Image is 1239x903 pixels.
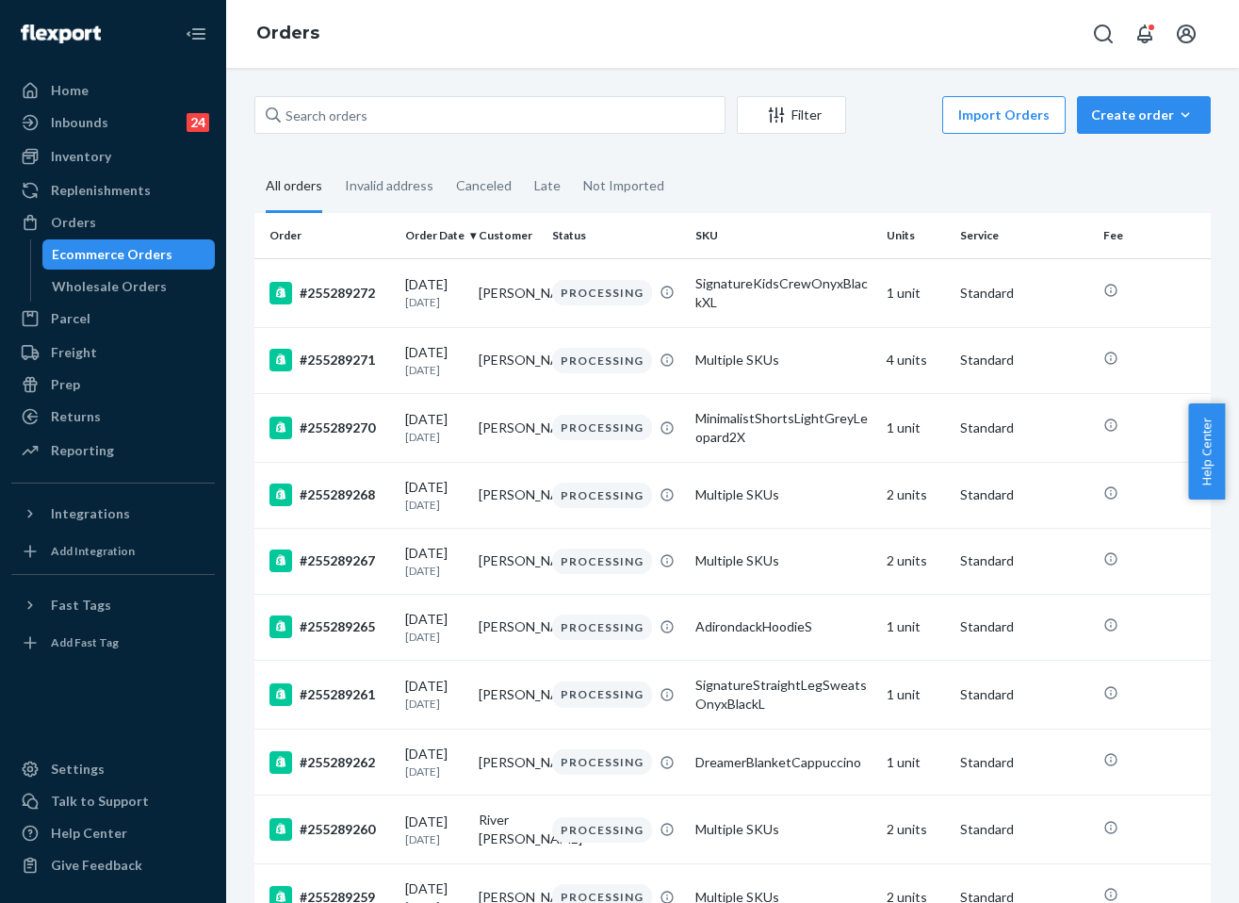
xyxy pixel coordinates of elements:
[1126,15,1164,53] button: Open notifications
[953,213,1096,258] th: Service
[11,499,215,529] button: Integrations
[583,161,664,210] div: Not Imported
[552,483,652,508] div: PROCESSING
[405,563,464,579] p: [DATE]
[11,628,215,658] a: Add Fast Tag
[405,362,464,378] p: [DATE]
[738,106,845,124] div: Filter
[942,96,1066,134] button: Import Orders
[1188,403,1225,500] button: Help Center
[11,175,215,205] a: Replenishments
[11,369,215,400] a: Prep
[960,820,1088,839] p: Standard
[960,419,1088,437] p: Standard
[269,616,390,638] div: #255289265
[11,304,215,334] a: Parcel
[51,407,101,426] div: Returns
[11,754,215,784] a: Settings
[405,610,464,645] div: [DATE]
[1091,106,1197,124] div: Create order
[471,462,545,528] td: [PERSON_NAME]
[241,7,334,61] ol: breadcrumbs
[405,696,464,712] p: [DATE]
[269,484,390,506] div: #255289268
[960,685,1088,704] p: Standard
[552,681,652,707] div: PROCESSING
[269,417,390,439] div: #255289270
[1167,15,1205,53] button: Open account menu
[51,792,149,811] div: Talk to Support
[51,309,90,328] div: Parcel
[269,751,390,774] div: #255289262
[960,351,1088,369] p: Standard
[11,402,215,432] a: Returns
[456,161,512,210] div: Canceled
[11,141,215,172] a: Inventory
[51,147,111,166] div: Inventory
[405,497,464,513] p: [DATE]
[471,730,545,796] td: [PERSON_NAME]
[695,753,872,772] div: DreamerBlanketCappuccino
[51,441,114,460] div: Reporting
[695,676,872,714] div: SignatureStraightLegSweatsOnyxBlackL
[51,634,119,650] div: Add Fast Tag
[405,410,464,445] div: [DATE]
[695,617,872,636] div: AdirondackHoodieS
[405,478,464,513] div: [DATE]
[471,528,545,594] td: [PERSON_NAME]
[345,161,433,210] div: Invalid address
[11,207,215,238] a: Orders
[405,677,464,712] div: [DATE]
[11,536,215,566] a: Add Integration
[879,327,953,393] td: 4 units
[879,258,953,327] td: 1 unit
[52,245,172,264] div: Ecommerce Orders
[552,280,652,305] div: PROCESSING
[879,661,953,730] td: 1 unit
[51,81,89,100] div: Home
[51,181,151,200] div: Replenishments
[405,343,464,378] div: [DATE]
[42,239,216,270] a: Ecommerce Orders
[11,590,215,620] button: Fast Tags
[51,343,97,362] div: Freight
[879,528,953,594] td: 2 units
[405,629,464,645] p: [DATE]
[552,817,652,843] div: PROCESSING
[42,271,216,302] a: Wholesale Orders
[11,337,215,368] a: Freight
[405,745,464,780] div: [DATE]
[405,831,464,847] p: [DATE]
[1084,15,1122,53] button: Open Search Box
[471,661,545,730] td: [PERSON_NAME]
[51,596,111,615] div: Fast Tags
[269,818,390,841] div: #255289260
[552,348,652,373] div: PROCESSING
[552,615,652,640] div: PROCESSING
[879,594,953,660] td: 1 unit
[405,429,464,445] p: [DATE]
[269,550,390,572] div: #255289267
[879,213,953,258] th: Units
[11,107,215,138] a: Inbounds24
[11,818,215,848] a: Help Center
[479,227,537,243] div: Customer
[960,617,1088,636] p: Standard
[960,551,1088,570] p: Standard
[688,327,879,393] td: Multiple SKUs
[471,327,545,393] td: [PERSON_NAME]
[737,96,846,134] button: Filter
[879,462,953,528] td: 2 units
[269,349,390,371] div: #255289271
[11,435,215,466] a: Reporting
[960,485,1088,504] p: Standard
[552,749,652,775] div: PROCESSING
[1077,96,1211,134] button: Create order
[471,594,545,660] td: [PERSON_NAME]
[405,813,464,847] div: [DATE]
[534,161,561,210] div: Late
[254,96,725,134] input: Search orders
[1096,213,1211,258] th: Fee
[11,850,215,880] button: Give Feedback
